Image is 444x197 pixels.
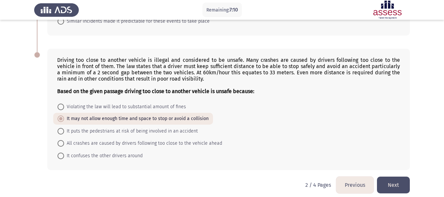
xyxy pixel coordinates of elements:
[229,7,238,13] span: 7:10
[206,6,238,14] p: Remaining:
[336,177,374,193] button: load previous page
[64,139,222,147] span: All crashes are caused by drivers following too close to the vehicle ahead
[34,1,79,19] img: Assess Talent Management logo
[305,182,331,188] p: 2 / 4 Pages
[57,88,254,94] b: Based on the given passage driving too close to another vehicle is unsafe because:
[64,115,209,123] span: It may not allow enough time and space to stop or avoid a collision
[365,1,410,19] img: Assessment logo of ASSESS English Language Assessment (3 Module) (Ba - IB)
[64,103,186,111] span: Violating the law will lead to substantial amount of fines
[57,57,400,94] div: Driving too close to another vehicle is illegal and considered to be unsafe. Many crashes are cau...
[64,127,198,135] span: It puts the pedestrians at risk of being involved in an accident
[64,152,143,160] span: It confuses the other drivers around
[64,17,210,25] span: Similar incidents made it predictable for these events to take place
[377,177,410,193] button: load next page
